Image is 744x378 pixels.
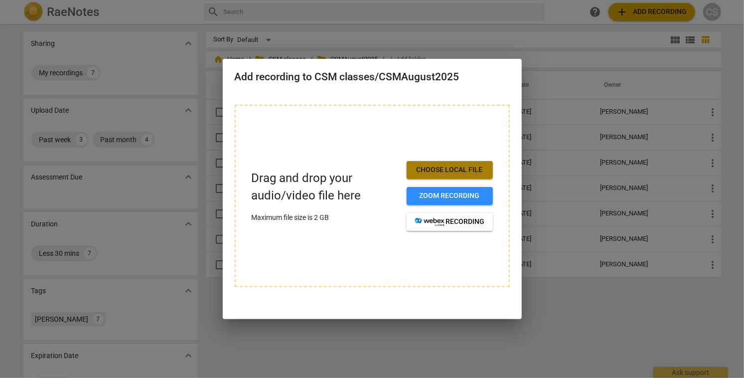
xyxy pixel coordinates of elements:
[407,161,493,179] button: Choose local file
[252,170,399,204] p: Drag and drop your audio/video file here
[407,213,493,231] button: recording
[415,165,485,175] span: Choose local file
[415,191,485,201] span: Zoom recording
[415,217,485,227] span: recording
[407,187,493,205] button: Zoom recording
[235,71,510,83] h2: Add recording to CSM classes/CSMAugust2025
[252,212,399,223] p: Maximum file size is 2 GB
